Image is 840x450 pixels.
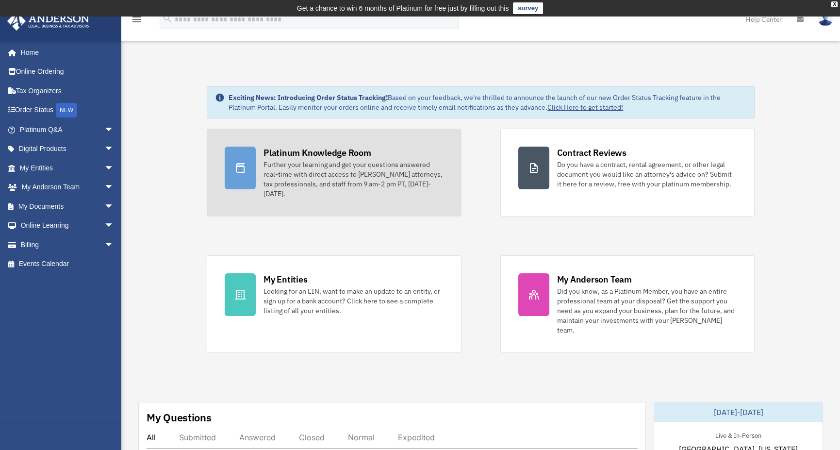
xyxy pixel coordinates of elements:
[131,17,143,25] a: menu
[557,160,737,189] div: Do you have a contract, rental agreement, or other legal document you would like an attorney's ad...
[7,120,129,139] a: Platinum Q&Aarrow_drop_down
[104,197,124,217] span: arrow_drop_down
[7,216,129,235] a: Online Learningarrow_drop_down
[297,2,509,14] div: Get a chance to win 6 months of Platinum for free just by filling out this
[500,255,755,353] a: My Anderson Team Did you know, as a Platinum Member, you have an entire professional team at your...
[239,433,276,442] div: Answered
[557,273,632,285] div: My Anderson Team
[104,235,124,255] span: arrow_drop_down
[7,62,129,82] a: Online Ordering
[207,129,461,217] a: Platinum Knowledge Room Further your learning and get your questions answered real-time with dire...
[264,273,307,285] div: My Entities
[7,139,129,159] a: Digital Productsarrow_drop_down
[264,286,443,316] div: Looking for an EIN, want to make an update to an entity, or sign up for a bank account? Click her...
[56,103,77,117] div: NEW
[104,139,124,159] span: arrow_drop_down
[557,286,737,335] div: Did you know, as a Platinum Member, you have an entire professional team at your disposal? Get th...
[500,129,755,217] a: Contract Reviews Do you have a contract, rental agreement, or other legal document you would like...
[7,235,129,254] a: Billingarrow_drop_down
[104,158,124,178] span: arrow_drop_down
[299,433,325,442] div: Closed
[147,433,156,442] div: All
[348,433,375,442] div: Normal
[264,147,371,159] div: Platinum Knowledge Room
[7,197,129,216] a: My Documentsarrow_drop_down
[7,178,129,197] a: My Anderson Teamarrow_drop_down
[104,178,124,198] span: arrow_drop_down
[654,402,823,422] div: [DATE]-[DATE]
[7,254,129,274] a: Events Calendar
[7,158,129,178] a: My Entitiesarrow_drop_down
[104,216,124,236] span: arrow_drop_down
[7,43,124,62] a: Home
[557,147,626,159] div: Contract Reviews
[708,430,769,440] div: Live & In-Person
[818,12,833,26] img: User Pic
[131,14,143,25] i: menu
[398,433,435,442] div: Expedited
[547,103,623,112] a: Click Here to get started!
[513,2,543,14] a: survey
[179,433,216,442] div: Submitted
[229,93,388,102] strong: Exciting News: Introducing Order Status Tracking!
[7,100,129,120] a: Order StatusNEW
[147,410,212,425] div: My Questions
[7,81,129,100] a: Tax Organizers
[4,12,92,31] img: Anderson Advisors Platinum Portal
[831,1,838,7] div: close
[162,13,173,24] i: search
[207,255,461,353] a: My Entities Looking for an EIN, want to make an update to an entity, or sign up for a bank accoun...
[104,120,124,140] span: arrow_drop_down
[229,93,746,112] div: Based on your feedback, we're thrilled to announce the launch of our new Order Status Tracking fe...
[264,160,443,199] div: Further your learning and get your questions answered real-time with direct access to [PERSON_NAM...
